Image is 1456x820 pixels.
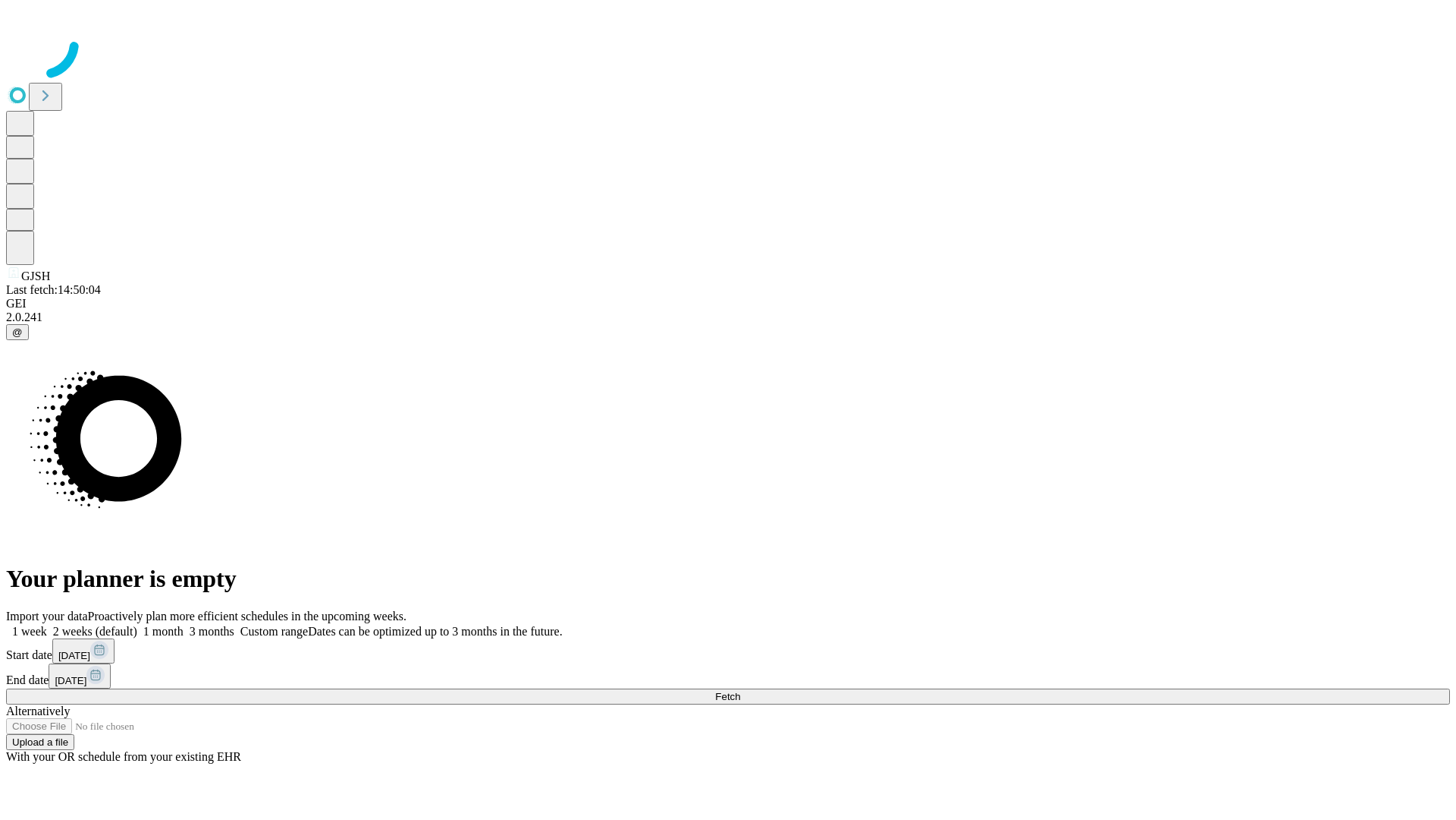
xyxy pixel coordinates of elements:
[6,324,29,340] button: @
[52,639,115,664] button: [DATE]
[6,639,1450,664] div: Start date
[12,625,47,638] span: 1 week
[58,650,90,661] span: [DATE]
[6,311,1450,324] div: 2.0.241
[6,705,70,717] span: Alternatively
[308,625,562,638] span: Dates can be optimized up to 3 months in the future.
[49,664,111,689] button: [DATE]
[12,326,23,338] span: @
[88,610,406,623] span: Proactively plan more efficient schedules in the upcoming weeks.
[6,750,241,763] span: With your OR schedule from your existing EHR
[6,565,1450,593] h1: Your planner is empty
[6,689,1450,705] button: Fetch
[53,625,137,638] span: 2 weeks (default)
[21,270,50,282] span: GJSH
[6,734,74,750] button: Upload a file
[6,283,101,296] span: Last fetch: 14:50:04
[190,625,234,638] span: 3 months
[715,691,740,702] span: Fetch
[6,610,88,623] span: Import your data
[240,625,308,638] span: Custom range
[6,664,1450,689] div: End date
[55,675,86,686] span: [DATE]
[143,625,184,638] span: 1 month
[6,297,1450,311] div: GEI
